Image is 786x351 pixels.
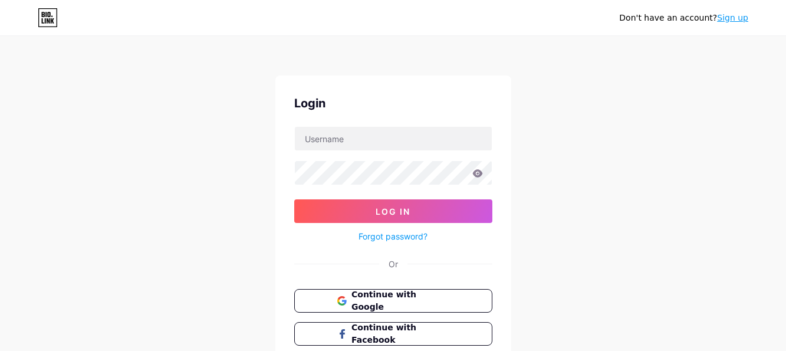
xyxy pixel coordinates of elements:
span: Continue with Facebook [351,322,449,346]
span: Log In [376,206,410,216]
div: Or [389,258,398,270]
div: Don't have an account? [619,12,748,24]
button: Continue with Google [294,289,492,313]
a: Forgot password? [359,230,427,242]
div: Login [294,94,492,112]
button: Continue with Facebook [294,322,492,346]
span: Continue with Google [351,288,449,313]
button: Log In [294,199,492,223]
input: Username [295,127,492,150]
a: Sign up [717,13,748,22]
